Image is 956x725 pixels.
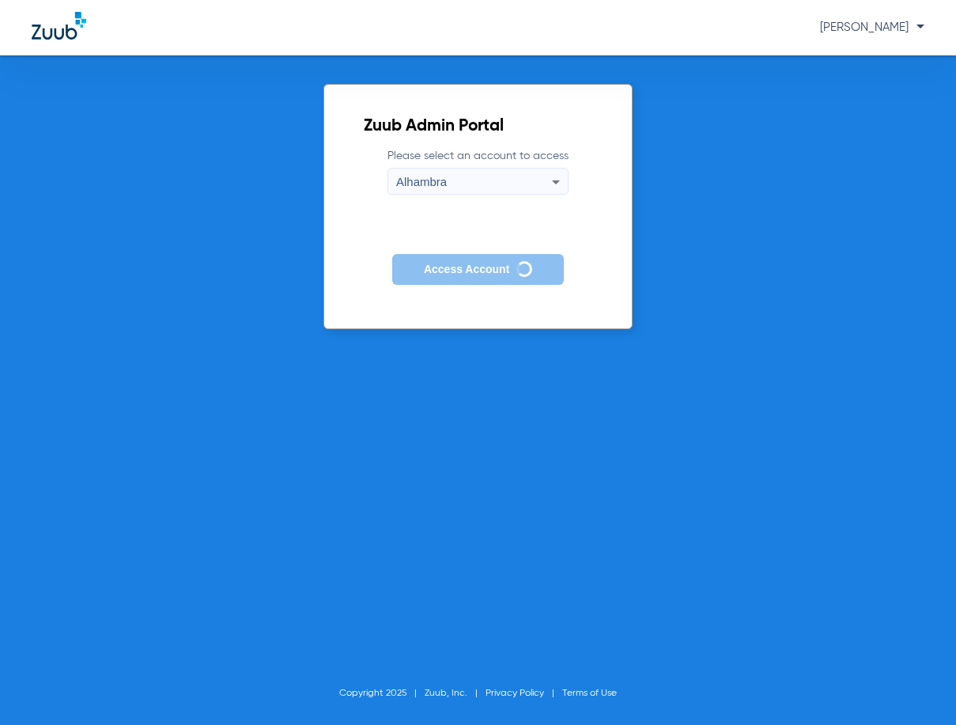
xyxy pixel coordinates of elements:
[392,254,564,285] button: Access Account
[562,689,617,698] a: Terms of Use
[486,689,544,698] a: Privacy Policy
[339,685,425,701] li: Copyright 2025
[364,119,592,135] h2: Zuub Admin Portal
[425,685,486,701] li: Zuub, Inc.
[820,21,924,33] span: [PERSON_NAME]
[387,148,569,195] label: Please select an account to access
[877,649,956,725] iframe: Chat Widget
[396,175,447,188] span: Alhambra
[32,12,86,40] img: Zuub Logo
[424,263,509,275] span: Access Account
